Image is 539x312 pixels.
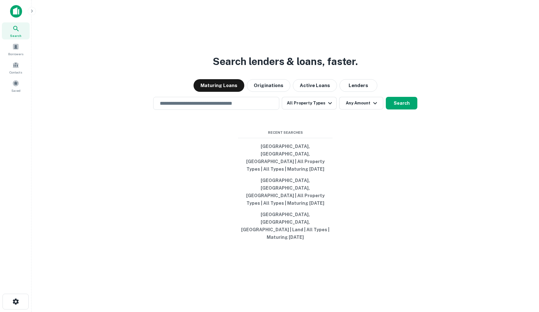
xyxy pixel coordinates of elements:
[194,79,244,92] button: Maturing Loans
[507,262,539,292] iframe: Chat Widget
[10,5,22,18] img: capitalize-icon.png
[2,41,30,58] a: Borrowers
[2,22,30,39] a: Search
[339,79,377,92] button: Lenders
[339,97,383,109] button: Any Amount
[238,209,333,243] button: [GEOGRAPHIC_DATA], [GEOGRAPHIC_DATA], [GEOGRAPHIC_DATA] | Land | All Types | Maturing [DATE]
[2,59,30,76] a: Contacts
[238,130,333,135] span: Recent Searches
[8,51,23,56] span: Borrowers
[11,88,20,93] span: Saved
[247,79,290,92] button: Originations
[213,54,358,69] h3: Search lenders & loans, faster.
[2,77,30,94] a: Saved
[282,97,337,109] button: All Property Types
[10,33,21,38] span: Search
[238,141,333,175] button: [GEOGRAPHIC_DATA], [GEOGRAPHIC_DATA], [GEOGRAPHIC_DATA] | All Property Types | All Types | Maturi...
[293,79,337,92] button: Active Loans
[386,97,417,109] button: Search
[9,70,22,75] span: Contacts
[238,175,333,209] button: [GEOGRAPHIC_DATA], [GEOGRAPHIC_DATA], [GEOGRAPHIC_DATA] | All Property Types | All Types | Maturi...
